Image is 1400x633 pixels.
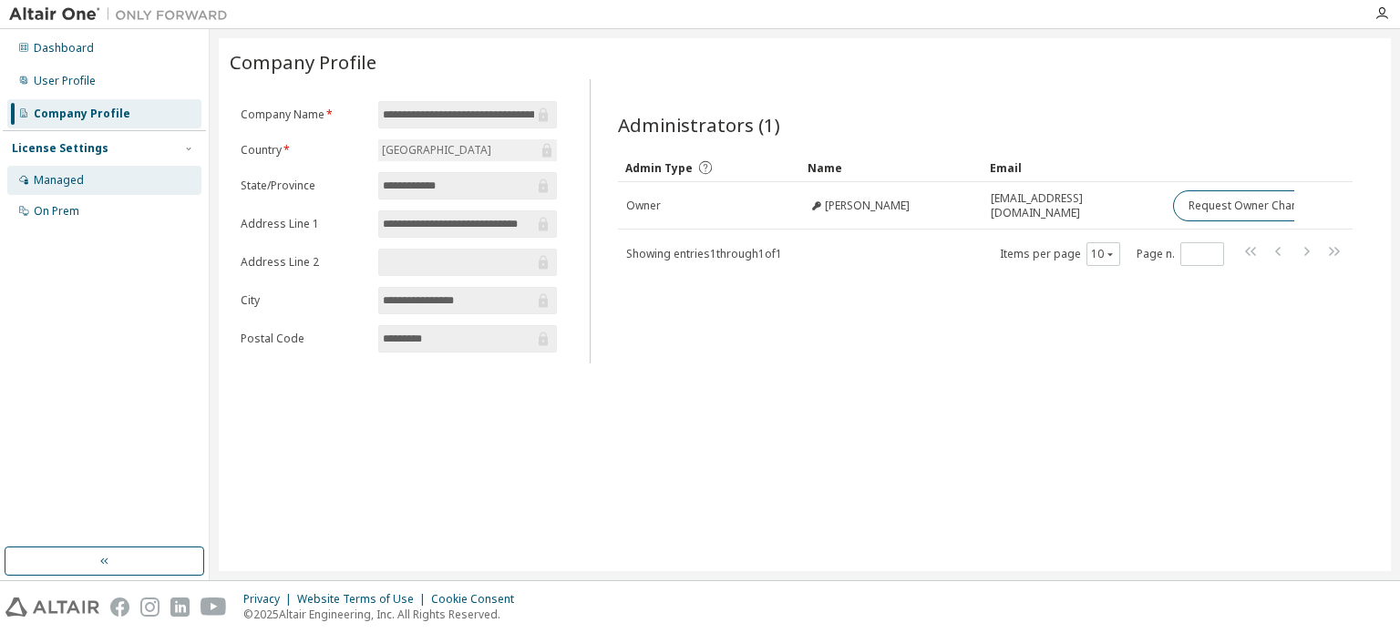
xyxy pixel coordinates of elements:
[241,255,367,270] label: Address Line 2
[241,217,367,231] label: Address Line 1
[1137,242,1224,266] span: Page n.
[241,107,367,122] label: Company Name
[243,607,525,622] p: © 2025 Altair Engineering, Inc. All Rights Reserved.
[1091,247,1116,261] button: 10
[825,199,910,213] span: [PERSON_NAME]
[1000,242,1120,266] span: Items per page
[110,597,129,617] img: facebook.svg
[625,160,693,176] span: Admin Type
[140,597,160,617] img: instagram.svg
[379,140,494,160] div: [GEOGRAPHIC_DATA]
[9,5,237,24] img: Altair One
[241,332,367,346] label: Postal Code
[243,592,297,607] div: Privacy
[34,204,79,219] div: On Prem
[990,153,1158,182] div: Email
[34,41,94,56] div: Dashboard
[241,143,367,158] label: Country
[34,74,96,88] div: User Profile
[618,112,780,138] span: Administrators (1)
[34,173,84,188] div: Managed
[991,191,1157,220] span: [EMAIL_ADDRESS][DOMAIN_NAME]
[297,592,431,607] div: Website Terms of Use
[1173,190,1327,221] button: Request Owner Change
[170,597,190,617] img: linkedin.svg
[5,597,99,617] img: altair_logo.svg
[230,49,376,75] span: Company Profile
[431,592,525,607] div: Cookie Consent
[626,246,782,261] span: Showing entries 1 through 1 of 1
[626,199,661,213] span: Owner
[378,139,557,161] div: [GEOGRAPHIC_DATA]
[201,597,227,617] img: youtube.svg
[808,153,975,182] div: Name
[12,141,108,156] div: License Settings
[241,293,367,308] label: City
[241,179,367,193] label: State/Province
[34,107,130,121] div: Company Profile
